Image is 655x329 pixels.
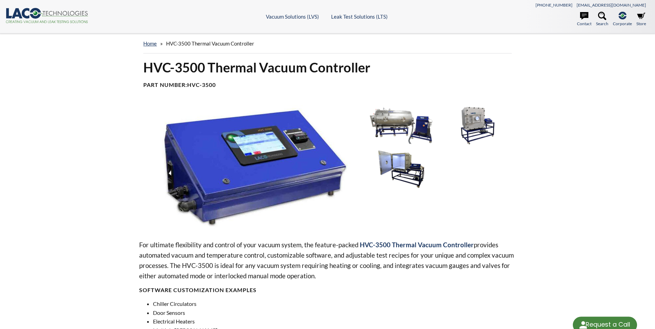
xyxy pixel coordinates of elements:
span: HVC-3500 Thermal Vacuum Controller [166,40,254,47]
h1: HVC-3500 Thermal Vacuum Controller [143,59,511,76]
a: Search [596,12,608,27]
span: Corporate [613,20,632,27]
li: Chiller Circulators [153,299,516,308]
h4: Part Number: [143,81,511,89]
img: HVC-3500 in Cube Chamber System, angled view [441,105,512,146]
strong: HVC-3500 Thermal Vacuum Controller [360,241,474,249]
a: Leak Test Solutions (LTS) [331,13,388,20]
div: » [143,34,511,53]
img: HVC-3500 Thermal Vacuum Controller in System, front view [365,105,437,146]
a: Vacuum Solutions (LVS) [266,13,319,20]
li: Door Sensors [153,308,516,317]
a: Store [636,12,646,27]
a: [EMAIL_ADDRESS][DOMAIN_NAME] [577,2,646,8]
b: HVC-3500 [187,81,216,88]
a: Contact [577,12,591,27]
img: HVC-3500 Thermal Vacuum Controller, angled view [139,105,359,229]
img: HVC-3500 in Cube Chamber System, open door [365,149,437,189]
a: home [143,40,157,47]
a: [PHONE_NUMBER] [536,2,572,8]
li: Electrical Heaters [153,317,516,326]
p: For ultimate flexibility and control of your vacuum system, the feature-packed provides automated... [139,240,516,281]
h4: SOFTWARE CUSTOMIZATION EXAMPLES [139,287,516,294]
